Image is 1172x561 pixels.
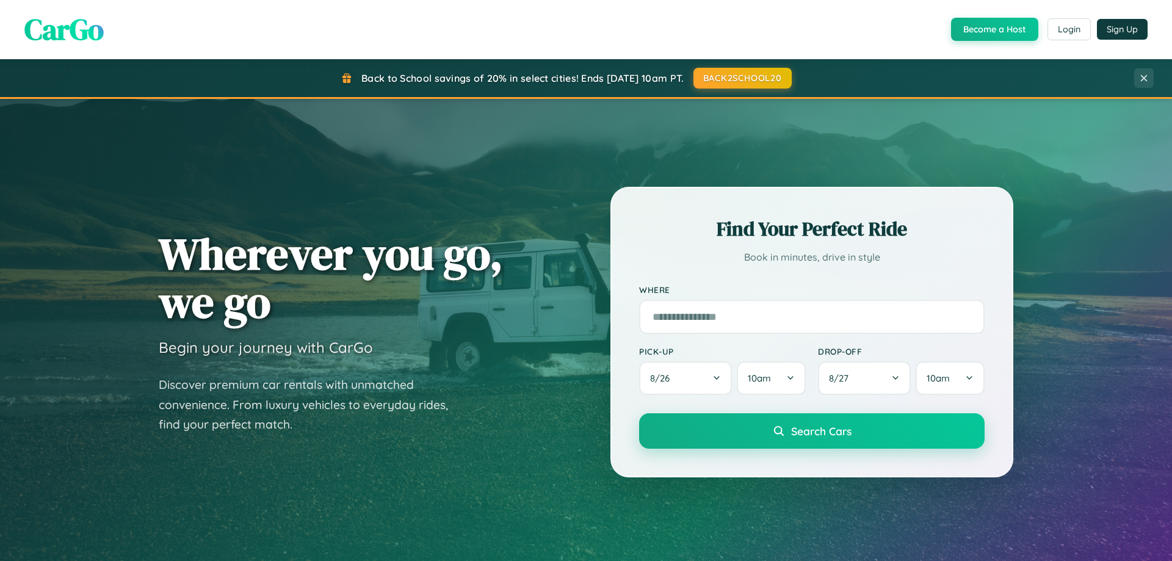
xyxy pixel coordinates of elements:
button: Become a Host [951,18,1038,41]
h3: Begin your journey with CarGo [159,338,373,357]
button: Search Cars [639,413,985,449]
h1: Wherever you go, we go [159,230,503,326]
button: Sign Up [1097,19,1148,40]
button: 8/26 [639,361,732,395]
span: Back to School savings of 20% in select cities! Ends [DATE] 10am PT. [361,72,684,84]
button: 10am [737,361,806,395]
span: Search Cars [791,424,852,438]
span: CarGo [24,9,104,49]
label: Drop-off [818,346,985,357]
span: 8 / 27 [829,372,855,384]
h2: Find Your Perfect Ride [639,215,985,242]
span: 8 / 26 [650,372,676,384]
span: 10am [927,372,950,384]
button: 8/27 [818,361,911,395]
button: Login [1047,18,1091,40]
button: 10am [916,361,985,395]
span: 10am [748,372,771,384]
label: Pick-up [639,346,806,357]
label: Where [639,284,985,295]
p: Discover premium car rentals with unmatched convenience. From luxury vehicles to everyday rides, ... [159,375,464,435]
button: BACK2SCHOOL20 [693,68,792,89]
p: Book in minutes, drive in style [639,248,985,266]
